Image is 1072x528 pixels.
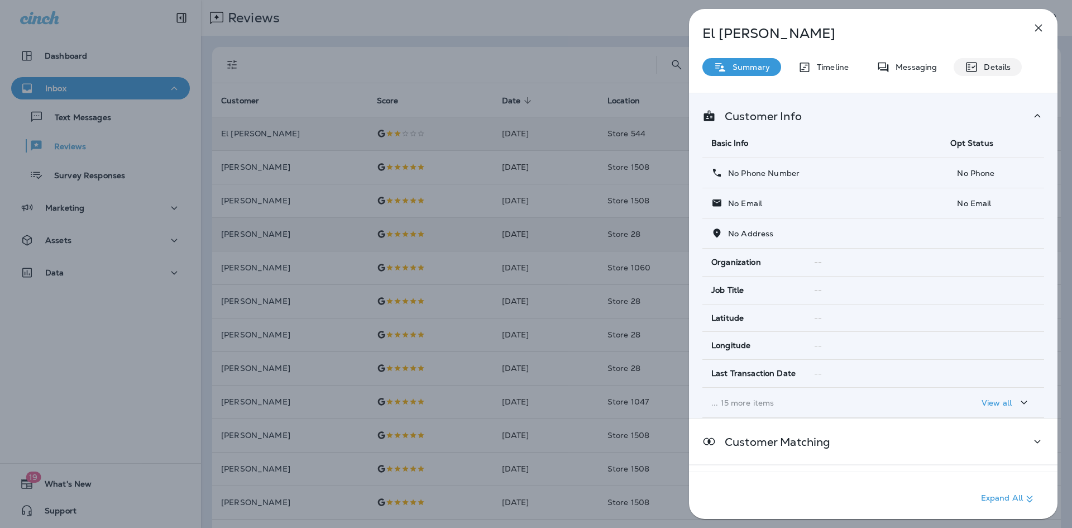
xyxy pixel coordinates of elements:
[814,369,822,379] span: --
[711,313,744,323] span: Latitude
[981,492,1036,506] p: Expand All
[702,26,1007,41] p: El [PERSON_NAME]
[950,169,1035,178] p: No Phone
[890,63,937,72] p: Messaging
[814,341,822,351] span: --
[978,63,1011,72] p: Details
[814,313,822,323] span: --
[722,199,762,208] p: No Email
[711,398,932,407] p: ... 15 more items
[711,286,744,295] span: Job Title
[711,258,761,267] span: Organization
[716,112,802,121] p: Customer Info
[814,285,822,295] span: --
[727,63,770,72] p: Summary
[711,341,750,350] span: Longitude
[950,199,1035,208] p: No Email
[982,398,1012,407] p: View all
[722,229,773,238] p: No Address
[977,489,1041,509] button: Expand All
[811,63,849,72] p: Timeline
[722,169,800,178] p: No Phone Number
[716,437,830,446] p: Customer Matching
[814,257,822,267] span: --
[977,392,1035,413] button: View all
[711,369,796,378] span: Last Transaction Date
[711,138,748,148] span: Basic Info
[950,138,993,148] span: Opt Status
